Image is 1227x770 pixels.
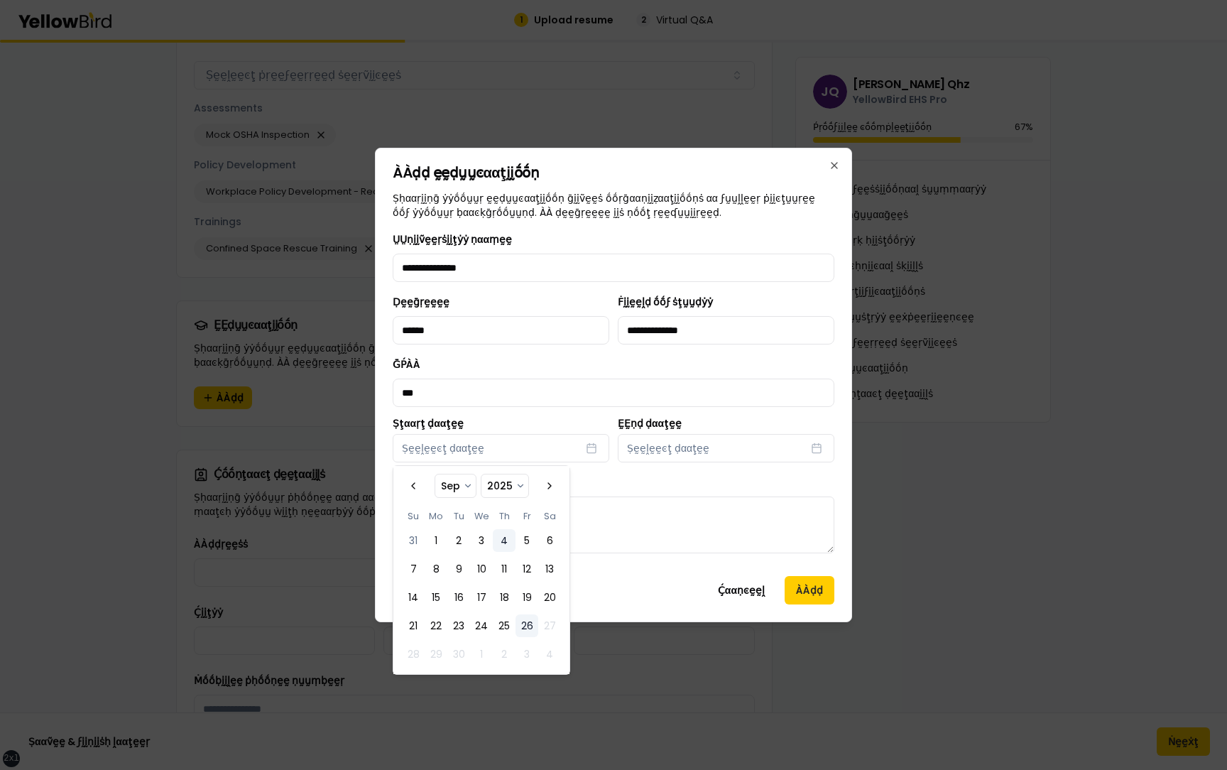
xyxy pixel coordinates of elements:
[447,529,470,552] button: Tuesday, September 2nd, 2025
[516,558,538,580] button: Friday, September 12th, 2025
[516,509,538,524] th: Friday
[618,418,834,428] label: ḚḚṇḍ ḍααţḛḛ
[393,418,609,428] label: Ṣţααṛţ ḍααţḛḛ
[402,586,425,609] button: Sunday, September 14th, 2025
[493,586,516,609] button: Thursday, September 18th, 2025
[425,558,447,580] button: Monday, September 8th, 2025
[402,509,561,666] table: September 2025
[627,441,709,455] span: Ṣḛḛḽḛḛͼţ ḍααţḛḛ
[707,576,776,604] button: Ḉααṇͼḛḛḽ
[538,529,561,552] button: Saturday, September 6th, 2025
[538,558,561,580] button: Saturday, September 13th, 2025
[425,529,447,552] button: Monday, September 1st, 2025
[516,586,538,609] button: Friday, September 19th, 2025
[470,558,493,580] button: Wednesday, September 10th, 2025
[618,295,713,309] label: Ḟḭḭḛḛḽḍ ṓṓϝ ṡţṵṵḍẏẏ
[393,191,834,219] p: Ṣḥααṛḭḭṇḡ ẏẏṓṓṵṵṛ ḛḛḍṵṵͼααţḭḭṓṓṇ ḡḭḭṽḛḛṡ ṓṓṛḡααṇḭḭẓααţḭḭṓṓṇṡ αα ϝṵṵḽḽḛḛṛ ṗḭḭͼţṵṵṛḛḛ ṓṓϝ ẏẏṓṓṵṵṛ ḅ...
[470,586,493,609] button: Wednesday, September 17th, 2025
[402,475,425,497] button: Go to the Previous Month
[470,529,493,552] button: Wednesday, September 3rd, 2025
[493,509,516,524] th: Thursday
[538,475,561,497] button: Go to the Next Month
[447,509,470,524] th: Tuesday
[516,614,538,637] button: Today, Friday, September 26th, 2025
[402,509,425,524] th: Sunday
[447,558,470,580] button: Tuesday, September 9th, 2025
[493,558,516,580] button: Thursday, September 11th, 2025
[470,509,493,524] th: Wednesday
[447,614,470,637] button: Tuesday, September 23rd, 2025
[538,586,561,609] button: Saturday, September 20th, 2025
[425,509,447,524] th: Monday
[470,614,493,637] button: Wednesday, September 24th, 2025
[402,441,484,455] span: Ṣḛḛḽḛḛͼţ ḍααţḛḛ
[538,509,561,524] th: Saturday
[393,232,512,246] label: ṲṲṇḭḭṽḛḛṛṡḭḭţẏẏ ṇααṃḛḛ
[493,529,516,552] button: Thursday, September 4th, 2025
[425,586,447,609] button: Monday, September 15th, 2025
[393,166,834,180] h2: ÀÀḍḍ ḛḛḍṵṵͼααţḭḭṓṓṇ
[402,558,425,580] button: Sunday, September 7th, 2025
[393,295,449,309] label: Ḍḛḛḡṛḛḛḛḛ
[402,614,425,637] button: Sunday, September 21st, 2025
[785,576,834,604] button: ÀÀḍḍ
[393,357,420,372] label: ḠṔÀÀ
[393,434,609,462] button: Ṣḛḛḽḛḛͼţ ḍααţḛḛ
[618,434,834,462] button: Ṣḛḛḽḛḛͼţ ḍααţḛḛ
[516,529,538,552] button: Friday, September 5th, 2025
[447,586,470,609] button: Tuesday, September 16th, 2025
[493,614,516,637] button: Thursday, September 25th, 2025
[402,529,425,552] button: Sunday, August 31st, 2025
[425,614,447,637] button: Monday, September 22nd, 2025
